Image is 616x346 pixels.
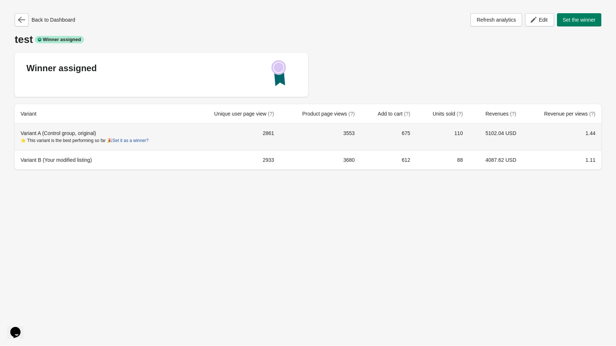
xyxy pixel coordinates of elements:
td: 675 [360,124,416,150]
span: (?) [456,111,463,117]
div: Variant A (Control group, original) [21,130,184,144]
td: 4087.62 USD [469,150,522,170]
div: Variant B (Your modified listing) [21,156,184,164]
td: 3553 [280,124,361,150]
span: (?) [268,111,274,117]
button: Refresh analytics [470,13,522,26]
button: Set it as a winner? [113,138,149,143]
div: Winner assigned [35,36,84,43]
span: Units sold [433,111,463,117]
span: Refresh analytics [477,17,516,23]
span: Edit [539,17,547,23]
td: 110 [416,124,469,150]
td: 612 [360,150,416,170]
div: Back to Dashboard [15,13,75,26]
button: Edit [525,13,554,26]
strong: Winner assigned [26,63,97,73]
button: Set the winner [557,13,602,26]
td: 88 [416,150,469,170]
div: ⭐ This variant is the best performing so far 🎉 [21,137,184,144]
span: Revenue per views [544,111,595,117]
td: 3680 [280,150,361,170]
td: 5102.04 USD [469,124,522,150]
span: Set the winner [563,17,596,23]
th: Variant [15,104,190,124]
img: Winner [271,60,286,86]
td: 2933 [190,150,280,170]
span: (?) [348,111,355,117]
span: (?) [510,111,516,117]
span: (?) [589,111,595,117]
td: 1.11 [522,150,601,170]
td: 2861 [190,124,280,150]
span: (?) [404,111,410,117]
span: Revenues [485,111,516,117]
span: Unique user page view [214,111,274,117]
div: test [15,34,601,45]
span: Product page views [302,111,355,117]
span: Add to cart [378,111,410,117]
td: 1.44 [522,124,601,150]
iframe: chat widget [7,317,31,339]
